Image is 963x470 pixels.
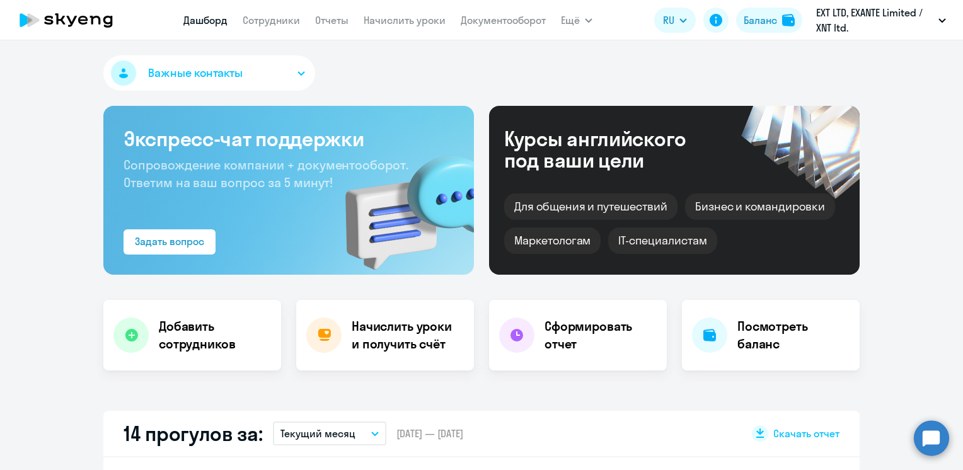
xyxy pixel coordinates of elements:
[364,14,446,26] a: Начислить уроки
[124,421,263,446] h2: 14 прогулов за:
[608,227,717,254] div: IT-специалистам
[504,227,601,254] div: Маркетологам
[124,157,408,190] span: Сопровождение компании + документооборот. Ответим на ваш вопрос за 5 минут!
[773,427,839,440] span: Скачать отчет
[352,318,461,353] h4: Начислить уроки и получить счёт
[396,427,463,440] span: [DATE] — [DATE]
[744,13,777,28] div: Баланс
[315,14,349,26] a: Отчеты
[545,318,657,353] h4: Сформировать отчет
[124,126,454,151] h3: Экспресс-чат поддержки
[243,14,300,26] a: Сотрудники
[561,13,580,28] span: Ещё
[816,5,933,35] p: EXT LTD, ‎EXANTE Limited / XNT ltd.
[159,318,271,353] h4: Добавить сотрудников
[782,14,795,26] img: balance
[663,13,674,28] span: RU
[148,65,243,81] span: Важные контакты
[561,8,592,33] button: Ещё
[737,318,850,353] h4: Посмотреть баланс
[685,193,835,220] div: Бизнес и командировки
[461,14,546,26] a: Документооборот
[273,421,386,445] button: Текущий месяц
[103,55,315,91] button: Важные контакты
[280,426,355,441] p: Текущий месяц
[183,14,228,26] a: Дашборд
[124,229,216,255] button: Задать вопрос
[504,128,720,171] div: Курсы английского под ваши цели
[810,5,952,35] button: EXT LTD, ‎EXANTE Limited / XNT ltd.
[736,8,802,33] button: Балансbalance
[654,8,696,33] button: RU
[135,234,204,249] div: Задать вопрос
[327,133,474,275] img: bg-img
[504,193,678,220] div: Для общения и путешествий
